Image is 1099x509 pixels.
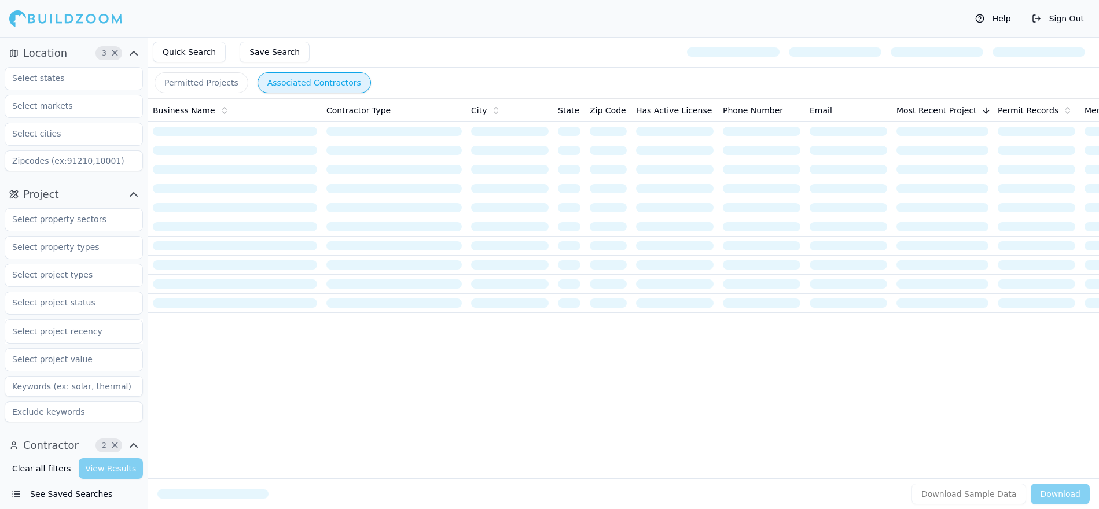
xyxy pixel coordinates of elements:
span: Business Name [153,105,215,116]
input: Select markets [5,95,128,116]
button: Project [5,185,143,204]
button: Quick Search [153,42,226,62]
span: Contractor Type [326,105,391,116]
input: Select property types [5,237,128,257]
span: Zip Code [590,105,626,116]
button: Sign Out [1026,9,1090,28]
button: Contractor2Clear Contractor filters [5,436,143,455]
span: Has Active License [636,105,712,116]
span: Contractor [23,437,79,453]
input: Exclude keywords [5,401,143,422]
input: Zipcodes (ex:91210,10001) [5,150,143,171]
span: 3 [98,47,110,59]
span: Email [810,105,832,116]
span: 2 [98,440,110,451]
span: City [471,105,487,116]
span: Clear Contractor filters [111,442,119,448]
button: Location3Clear Location filters [5,44,143,62]
span: Project [23,186,59,202]
input: Select project types [5,264,128,285]
span: Permit Records [998,105,1058,116]
span: Location [23,45,67,61]
span: Phone Number [723,105,783,116]
input: Select states [5,68,128,88]
button: See Saved Searches [5,484,143,504]
span: Clear Location filters [111,50,119,56]
input: Select project value [5,349,128,370]
button: Associated Contractors [258,72,371,93]
span: State [558,105,579,116]
input: Select cities [5,123,128,144]
span: Most Recent Project [896,105,977,116]
button: Clear all filters [9,458,74,479]
input: Select property sectors [5,209,128,230]
button: Permitted Projects [155,72,248,93]
input: Keywords (ex: solar, thermal) [5,376,143,397]
button: Help [969,9,1017,28]
button: Save Search [240,42,310,62]
input: Select project status [5,292,128,313]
